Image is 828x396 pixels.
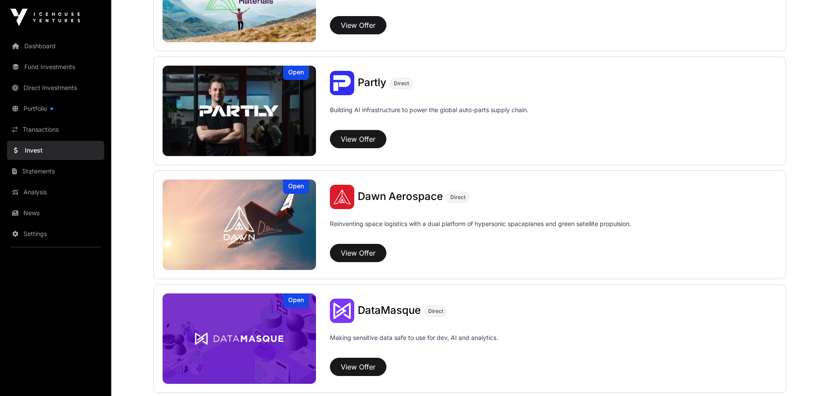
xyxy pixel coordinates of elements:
img: Icehouse Ventures Logo [10,9,80,26]
p: Building AI infrastructure to power the global auto-parts supply chain. [330,106,529,126]
a: DataMasqueOpen [163,293,316,384]
a: Statements [7,162,104,181]
button: View Offer [330,358,386,376]
a: Direct Investments [7,78,104,97]
a: Dawn Aerospace [358,191,443,203]
span: Dawn Aerospace [358,190,443,203]
button: View Offer [330,130,386,148]
span: Direct [394,80,409,87]
a: Invest [7,141,104,160]
span: Direct [450,194,466,201]
img: Partly [330,71,354,95]
a: Partly [358,77,386,89]
a: Settings [7,224,104,243]
img: Dawn Aerospace [163,180,316,270]
span: Partly [358,76,386,89]
button: View Offer [330,244,386,262]
a: Dashboard [7,37,104,56]
span: Direct [428,308,443,315]
a: Dawn AerospaceOpen [163,180,316,270]
div: Open [283,180,309,194]
button: View Offer [330,16,386,34]
a: Fund Investments [7,57,104,77]
img: Dawn Aerospace [330,185,354,209]
img: DataMasque [330,299,354,323]
div: Open [283,293,309,308]
p: Reinventing space logistics with a dual platform of hypersonic spaceplanes and green satellite pr... [330,220,631,240]
span: DataMasque [358,304,421,316]
iframe: Chat Widget [785,354,828,396]
a: DataMasque [358,305,421,316]
a: Portfolio [7,99,104,118]
img: DataMasque [163,293,316,384]
a: PartlyOpen [163,66,316,156]
div: Open [283,66,309,80]
img: Partly [163,66,316,156]
p: Making sensitive data safe to use for dev, AI and analytics. [330,333,498,354]
a: Transactions [7,120,104,139]
a: Analysis [7,183,104,202]
a: News [7,203,104,223]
